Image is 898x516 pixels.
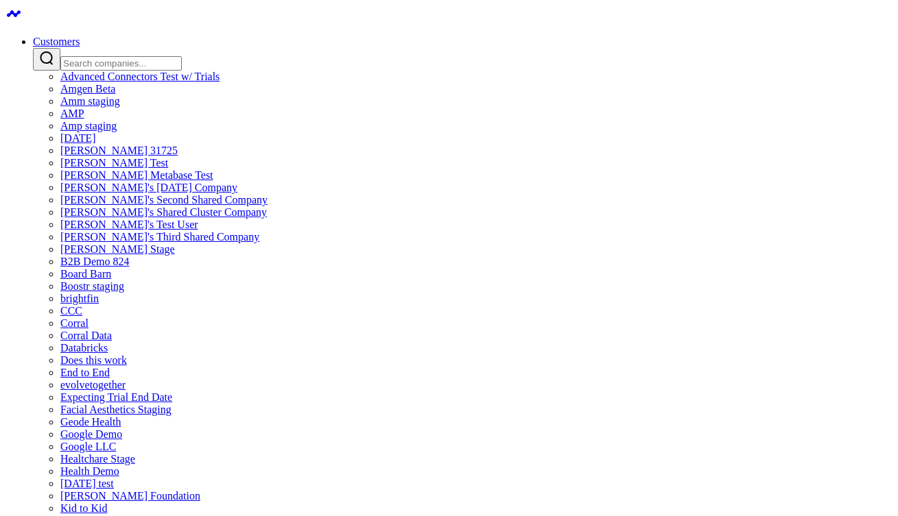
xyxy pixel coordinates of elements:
[60,132,96,144] a: [DATE]
[60,169,213,181] a: [PERSON_NAME] Metabase Test
[60,502,107,514] a: Kid to Kid
[33,36,80,47] a: Customers
[60,367,110,378] a: End to End
[60,268,111,280] a: Board Barn
[60,108,84,119] a: AMP
[60,478,114,489] a: [DATE] test
[60,465,119,477] a: Health Demo
[60,206,267,218] a: [PERSON_NAME]'s Shared Cluster Company
[60,354,127,366] a: Does this work
[60,305,82,317] a: CCC
[60,71,220,82] a: Advanced Connectors Test w/ Trials
[60,293,99,304] a: brightfin
[60,330,112,341] a: Corral Data
[60,256,129,267] a: B2B Demo 824
[60,145,178,156] a: [PERSON_NAME] 31725
[60,416,121,428] a: Geode Health
[33,48,60,71] button: Search companies button
[60,83,115,95] a: Amgen Beta
[60,95,120,107] a: Amm staging
[60,243,175,255] a: [PERSON_NAME] Stage
[60,56,182,71] input: Search companies input
[60,391,172,403] a: Expecting Trial End Date
[60,280,124,292] a: Boostr staging
[60,157,168,169] a: [PERSON_NAME] Test
[60,490,200,502] a: [PERSON_NAME] Foundation
[60,428,122,440] a: Google Demo
[60,194,268,206] a: [PERSON_NAME]'s Second Shared Company
[60,120,117,132] a: Amp staging
[60,379,126,391] a: evolvetogether
[60,231,259,243] a: [PERSON_NAME]'s Third Shared Company
[60,182,237,193] a: [PERSON_NAME]'s [DATE] Company
[60,453,135,465] a: Healtchare Stage
[60,342,108,354] a: Databricks
[60,404,172,415] a: Facial Aesthetics Staging
[60,317,88,329] a: Corral
[60,441,116,452] a: Google LLC
[60,219,198,230] a: [PERSON_NAME]'s Test User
